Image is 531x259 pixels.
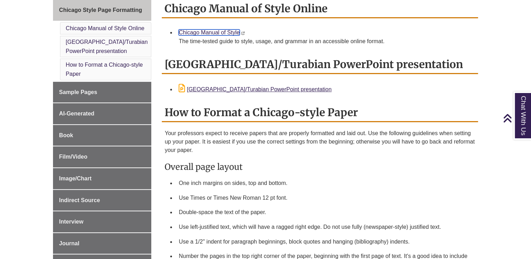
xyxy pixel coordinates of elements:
[53,146,151,167] a: Film/Video
[176,205,475,220] li: Double-space the text of the paper.
[53,233,151,254] a: Journal
[165,161,475,172] h3: Overall page layout
[176,234,475,249] li: Use a 1/2" indent for paragraph beginnings, block quotes and hanging (bibliography) indents.
[241,32,245,35] i: This link opens in a new window
[66,39,148,54] a: [GEOGRAPHIC_DATA]/Turabian PowerPoint presentation
[53,168,151,189] a: Image/Chart
[59,240,79,246] span: Journal
[53,125,151,146] a: Book
[162,55,478,74] h2: [GEOGRAPHIC_DATA]/Turabian PowerPoint presentation
[53,103,151,124] a: AI-Generated
[53,211,151,232] a: Interview
[176,220,475,234] li: Use left-justified text, which will have a ragged right edge. Do not use fully (newspaper-style) ...
[176,191,475,205] li: Use Times or Times New Roman 12 pt font.
[179,29,239,35] a: Chicago Manual of Style
[66,62,143,77] a: How to Format a Chicago-style Paper
[59,154,87,160] span: Film/Video
[66,25,144,31] a: Chicago Manual of Style Online
[179,86,331,92] a: [GEOGRAPHIC_DATA]/Turabian PowerPoint presentation
[59,89,97,95] span: Sample Pages
[59,219,83,225] span: Interview
[59,7,142,13] span: Chicago Style Page Formatting
[59,175,91,181] span: Image/Chart
[53,82,151,103] a: Sample Pages
[59,197,100,203] span: Indirect Source
[53,190,151,211] a: Indirect Source
[59,111,94,117] span: AI-Generated
[162,104,478,122] h2: How to Format a Chicago-style Paper
[165,129,475,154] p: Your professors expect to receive papers that are properly formatted and laid out. Use the follow...
[503,113,529,123] a: Back to Top
[176,176,475,191] li: One inch margins on sides, top and bottom.
[179,37,472,46] div: The time-tested guide to style, usage, and grammar in an accessible online format.
[59,132,73,138] span: Book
